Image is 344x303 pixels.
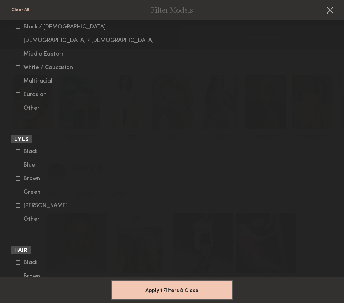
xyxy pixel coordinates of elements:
[11,7,29,12] button: Clear All
[23,163,51,167] div: Blue
[151,6,193,14] h2: Filter Models
[23,190,51,194] div: Green
[23,38,154,43] div: [DEMOGRAPHIC_DATA] / [DEMOGRAPHIC_DATA]
[23,66,73,70] div: White / Caucasian
[23,177,51,181] div: Brown
[23,106,51,110] div: Other
[14,137,29,142] span: Eyes
[23,274,51,278] div: Brown
[23,25,106,29] div: Black / [DEMOGRAPHIC_DATA]
[324,4,335,17] common-close-button: Cancel
[324,4,335,16] button: Cancel
[23,261,51,265] div: Black
[111,280,233,300] button: Apply 1 Filters & Close
[23,79,52,83] div: Multiracial
[23,204,68,208] div: [PERSON_NAME]
[23,150,51,154] div: Black
[23,93,51,97] div: Eurasian
[23,52,65,56] div: Middle Eastern
[23,217,51,221] div: Other
[14,248,28,254] span: Hair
